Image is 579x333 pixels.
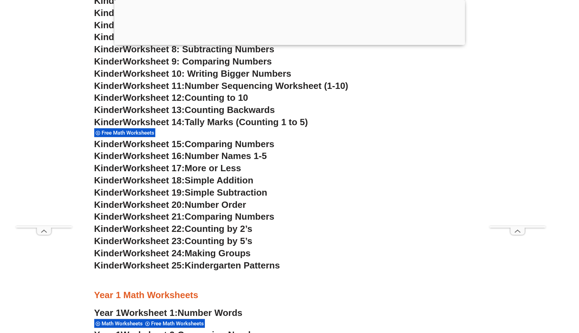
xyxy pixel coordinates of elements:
span: Kinder [94,151,123,161]
span: Kinder [94,236,123,246]
a: KinderWorksheet 7:Friends of Ten [94,32,242,42]
a: KinderWorksheet 9: Comparing Numbers [94,56,272,67]
iframe: Advertisement [490,17,545,226]
span: Comparing Numbers [185,211,274,222]
span: Worksheet 22: [123,224,185,234]
span: Worksheet 8: Subtracting Numbers [123,44,274,54]
span: Kinder [94,163,123,173]
a: KinderWorksheet 5:Adding Numbers [94,8,253,18]
span: Kinder [94,81,123,91]
a: KinderWorksheet 10: Writing Bigger Numbers [94,68,291,79]
span: Kinder [94,20,123,30]
span: Kinder [94,175,123,186]
span: Counting by 5’s [185,236,252,246]
a: KinderWorksheet 8: Subtracting Numbers [94,44,274,54]
span: Counting to 10 [185,92,248,103]
span: Worksheet 25: [123,260,185,271]
span: Kinder [94,32,123,42]
span: More or Less [185,163,241,173]
span: Number Names 1-5 [185,151,267,161]
span: Worksheet 21: [123,211,185,222]
span: Kinder [94,92,123,103]
span: Worksheet 12: [123,92,185,103]
span: Comparing Numbers [185,139,274,149]
span: Tally Marks (Counting 1 to 5) [185,117,308,127]
span: Worksheet 20: [123,199,185,210]
span: Number Sequencing Worksheet (1-10) [185,81,348,91]
span: Kinder [94,199,123,210]
span: Kinder [94,105,123,115]
span: Kinder [94,211,123,222]
span: Kinder [94,44,123,54]
span: Counting Backwards [185,105,275,115]
a: Year 1Worksheet 1:Number Words [94,308,243,318]
h3: Year 1 Math Worksheets [94,289,485,301]
span: Making Groups [185,248,251,258]
span: Kinder [94,248,123,258]
span: Worksheet 19: [123,187,185,198]
span: Worksheet 17: [123,163,185,173]
span: Number Words [178,308,243,318]
span: Worksheet 24: [123,248,185,258]
iframe: Advertisement [16,17,72,226]
span: Kinder [94,139,123,149]
span: Worksheet 16: [123,151,185,161]
span: Math Worksheets [102,320,145,327]
span: Worksheet 18: [123,175,185,186]
span: Number Order [185,199,246,210]
span: Worksheet 13: [123,105,185,115]
iframe: Chat Widget [463,254,579,333]
span: Worksheet 15: [123,139,185,149]
span: Simple Subtraction [185,187,267,198]
span: Worksheet 9: Comparing Numbers [123,56,272,67]
span: Worksheet 10: Writing Bigger Numbers [123,68,291,79]
a: KinderWorksheet 6:Missing Numbers [94,20,255,30]
span: Free Math Worksheets [102,130,156,136]
span: Worksheet 1: [121,308,178,318]
span: Worksheet 11: [123,81,185,91]
span: Kinder [94,187,123,198]
span: Kinder [94,8,123,18]
span: Worksheet 23: [123,236,185,246]
span: Kinder [94,260,123,271]
div: Free Math Worksheets [94,128,155,137]
span: Kinder [94,117,123,127]
span: Kinder [94,68,123,79]
span: Worksheet 14: [123,117,185,127]
div: Free Math Worksheets [144,319,205,328]
span: Counting by 2’s [185,224,252,234]
div: Math Worksheets [94,319,144,328]
span: Kinder [94,56,123,67]
span: Kindergarten Patterns [185,260,280,271]
span: Simple Addition [185,175,253,186]
span: Free Math Worksheets [151,320,206,327]
span: Kinder [94,224,123,234]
